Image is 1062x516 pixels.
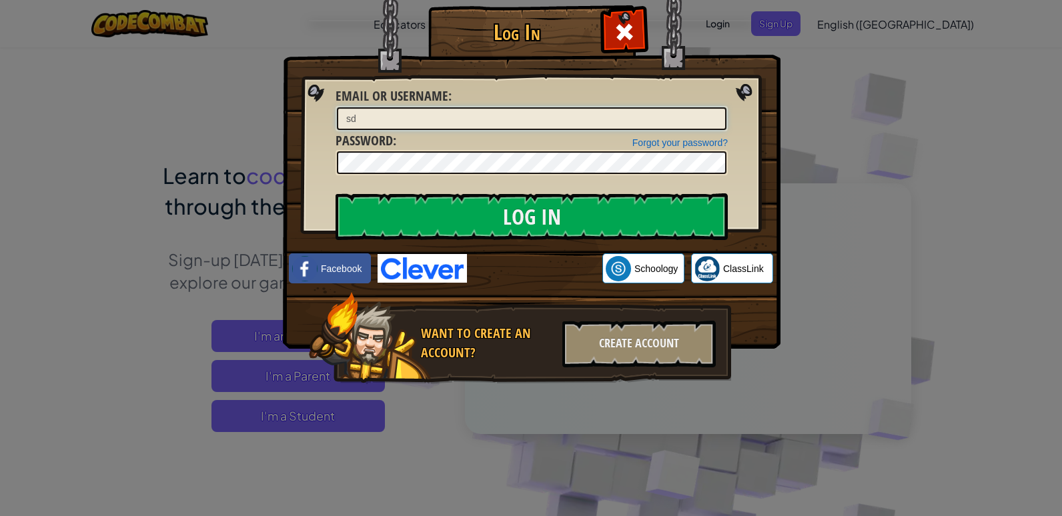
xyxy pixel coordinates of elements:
iframe: Sign in with Google Button [467,254,602,283]
img: facebook_small.png [292,256,318,281]
input: Log In [336,193,728,240]
label: : [336,87,452,106]
img: schoology.png [606,256,631,281]
a: Forgot your password? [632,137,728,148]
label: : [336,131,396,151]
img: classlink-logo-small.png [694,256,720,281]
span: Password [336,131,393,149]
span: Email or Username [336,87,448,105]
div: Want to create an account? [421,324,554,362]
h1: Log In [432,21,602,44]
span: Schoology [634,262,678,275]
span: Facebook [321,262,362,275]
span: ClassLink [723,262,764,275]
div: Create Account [562,321,716,367]
img: clever-logo-blue.png [378,254,467,283]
